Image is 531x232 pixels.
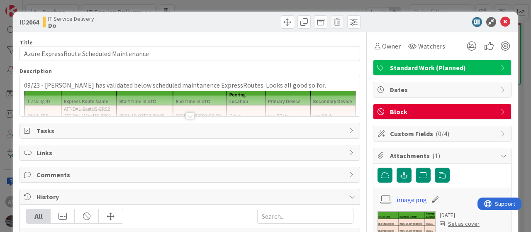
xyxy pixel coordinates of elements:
span: History [37,192,345,202]
input: Search... [257,209,353,224]
label: Title [19,39,33,46]
p: 09/23 - [PERSON_NAME] has validated below scheduled maintanence ExpressRoutes. Looks all good so ... [24,81,356,90]
span: Block [390,107,496,117]
span: Custom Fields [390,129,496,139]
span: Owner [382,41,401,51]
span: Comments [37,170,345,180]
span: Links [37,148,345,158]
div: All [27,209,51,223]
div: Set as cover [440,220,480,228]
span: ( 0/4 ) [436,129,449,138]
img: image.png [24,90,356,164]
a: image.png [397,195,427,205]
span: IT Service Delivery [48,15,94,22]
span: ( 1 ) [432,151,440,160]
span: Description [19,67,52,75]
span: Standard Work (Planned) [390,63,496,73]
span: Tasks [37,126,345,136]
b: 2064 [26,18,39,26]
div: [DATE] [440,211,480,220]
span: Watchers [418,41,445,51]
span: Attachments [390,151,496,161]
p: 09/22 - P [24,90,356,192]
span: Support [17,1,38,11]
span: Dates [390,85,496,95]
b: Do [48,22,94,29]
span: ID [19,17,39,27]
input: type card name here... [19,46,360,61]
